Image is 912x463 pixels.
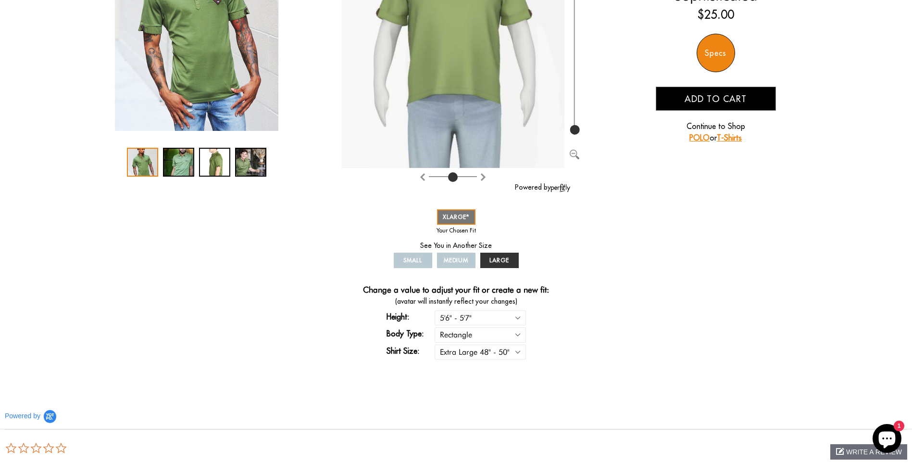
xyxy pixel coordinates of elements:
[870,424,904,455] inbox-online-store-chat: Shopify online store chat
[387,328,435,339] label: Body Type:
[698,6,734,23] ins: $25.00
[846,448,902,456] span: write a review
[480,253,519,268] a: LARGE
[235,148,266,177] div: 4 / 4
[830,444,907,460] div: write a review
[199,148,230,177] div: 3 / 4
[437,253,475,268] a: MEDIUM
[342,296,570,307] span: (avatar will instantly reflect your changes)
[437,209,475,225] a: XLARGE
[363,285,549,296] h4: Change a value to adjust your fit or create a new fit:
[479,173,487,181] img: Rotate counter clockwise
[394,253,432,268] a: SMALL
[689,133,710,142] a: POLO
[570,148,579,158] button: Zoom out
[387,311,435,322] label: Height:
[403,257,422,264] span: SMALL
[551,184,570,192] img: perfitly-logo_73ae6c82-e2e3-4a36-81b1-9e913f6ac5a1.png
[656,120,776,143] p: Continue to Shop or
[387,345,435,357] label: Shirt Size:
[163,148,194,177] div: 2 / 4
[685,93,747,104] span: Add to cart
[697,34,735,72] div: Specs
[419,173,426,181] img: Rotate clockwise
[127,148,158,177] div: 1 / 4
[717,133,742,142] a: T-Shirts
[443,213,470,220] span: XLARGE
[5,412,40,420] span: Powered by
[479,170,487,182] button: Rotate counter clockwise
[515,183,570,192] a: Powered by
[419,170,426,182] button: Rotate clockwise
[444,257,469,264] span: MEDIUM
[656,87,776,111] button: Add to cart
[489,257,509,264] span: LARGE
[570,150,579,159] img: Zoom out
